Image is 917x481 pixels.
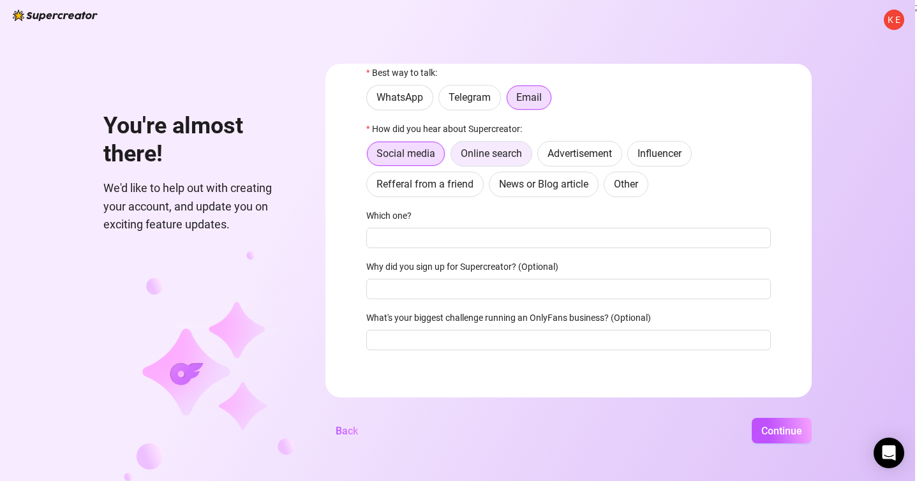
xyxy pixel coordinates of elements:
h1: You're almost there! [103,112,295,168]
span: Back [336,425,358,437]
button: Continue [752,418,812,443]
span: Online search [461,147,522,159]
input: Which one? [366,228,771,248]
button: Back [325,418,368,443]
label: Best way to talk: [366,66,445,80]
label: What's your biggest challenge running an OnlyFans business? (Optional) [366,311,659,325]
label: How did you hear about Supercreator: [366,122,530,136]
span: Social media [376,147,435,159]
span: Influencer [637,147,682,159]
span: Continue [761,425,802,437]
span: We'd like to help out with creating your account, and update you on exciting feature updates. [103,179,295,233]
span: Refferal from a friend [376,178,473,190]
label: Which one? [366,209,420,223]
span: News or Blog article [499,178,588,190]
span: Email [516,91,542,103]
span: K E [888,13,900,27]
label: Why did you sign up for Supercreator? (Optional) [366,260,567,274]
span: Telegram [449,91,491,103]
span: WhatsApp [376,91,423,103]
div: Open Intercom Messenger [874,438,904,468]
input: What's your biggest challenge running an OnlyFans business? (Optional) [366,330,771,350]
span: Other [614,178,638,190]
input: Why did you sign up for Supercreator? (Optional) [366,279,771,299]
span: Advertisement [548,147,612,159]
img: logo [13,10,98,21]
